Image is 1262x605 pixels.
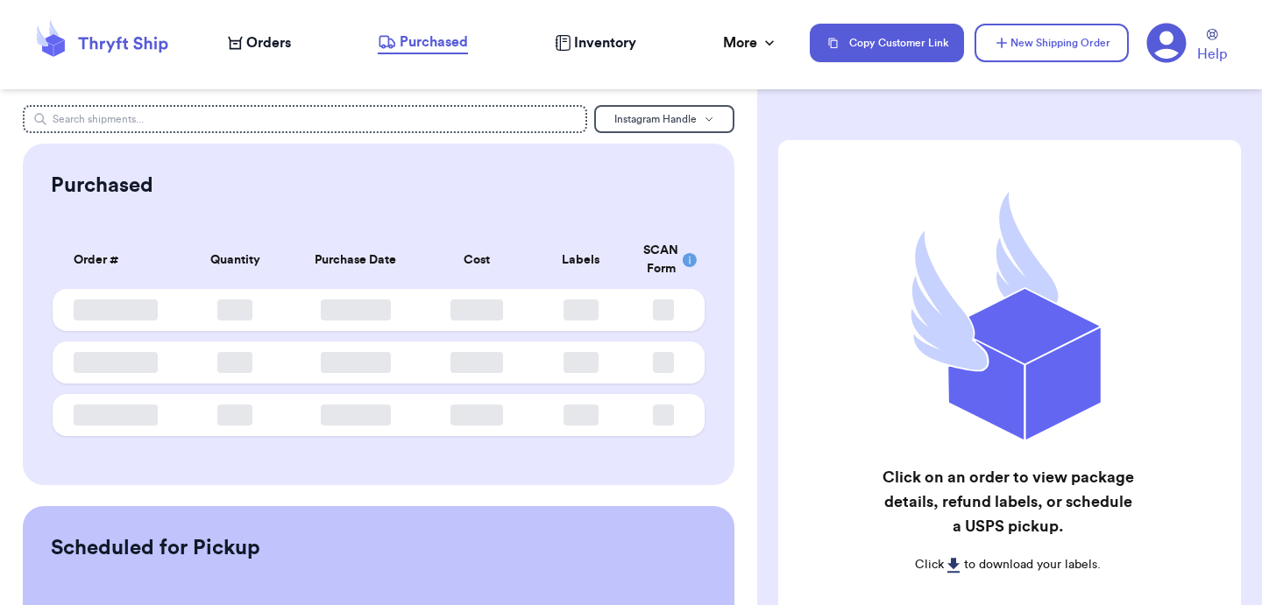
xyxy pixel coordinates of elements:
a: Inventory [555,32,636,53]
div: SCAN Form [643,242,684,278]
h2: Click on an order to view package details, refund labels, or schedule a USPS pickup. [878,465,1137,538]
th: Labels [528,231,633,289]
button: New Shipping Order [975,24,1129,62]
span: Help [1197,44,1227,65]
p: Click to download your labels. [878,556,1137,573]
button: Copy Customer Link [810,24,964,62]
span: Orders [246,32,291,53]
button: Instagram Handle [594,105,734,133]
a: Help [1197,29,1227,65]
th: Quantity [183,231,287,289]
span: Instagram Handle [614,114,697,124]
span: Purchased [400,32,468,53]
h2: Scheduled for Pickup [51,534,260,562]
th: Cost [424,231,528,289]
a: Purchased [378,32,468,54]
input: Search shipments... [23,105,587,133]
div: More [723,32,778,53]
h2: Purchased [51,172,153,200]
th: Order # [53,231,183,289]
span: Inventory [574,32,636,53]
th: Purchase Date [287,231,424,289]
a: Orders [228,32,291,53]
